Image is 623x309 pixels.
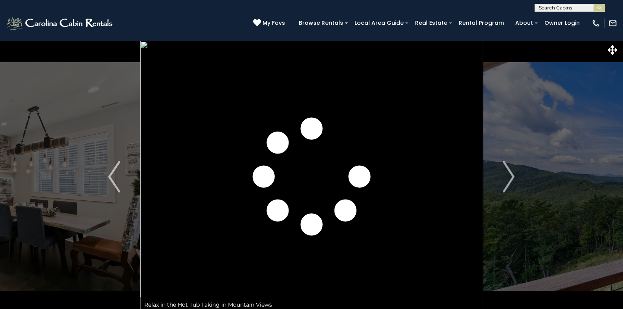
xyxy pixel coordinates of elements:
[263,19,285,27] span: My Favs
[503,161,515,192] img: arrow
[351,17,408,29] a: Local Area Guide
[253,19,287,28] a: My Favs
[108,161,120,192] img: arrow
[608,19,617,28] img: mail-regular-white.png
[540,17,584,29] a: Owner Login
[455,17,508,29] a: Rental Program
[592,19,600,28] img: phone-regular-white.png
[511,17,537,29] a: About
[295,17,347,29] a: Browse Rentals
[411,17,451,29] a: Real Estate
[6,15,115,31] img: White-1-2.png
